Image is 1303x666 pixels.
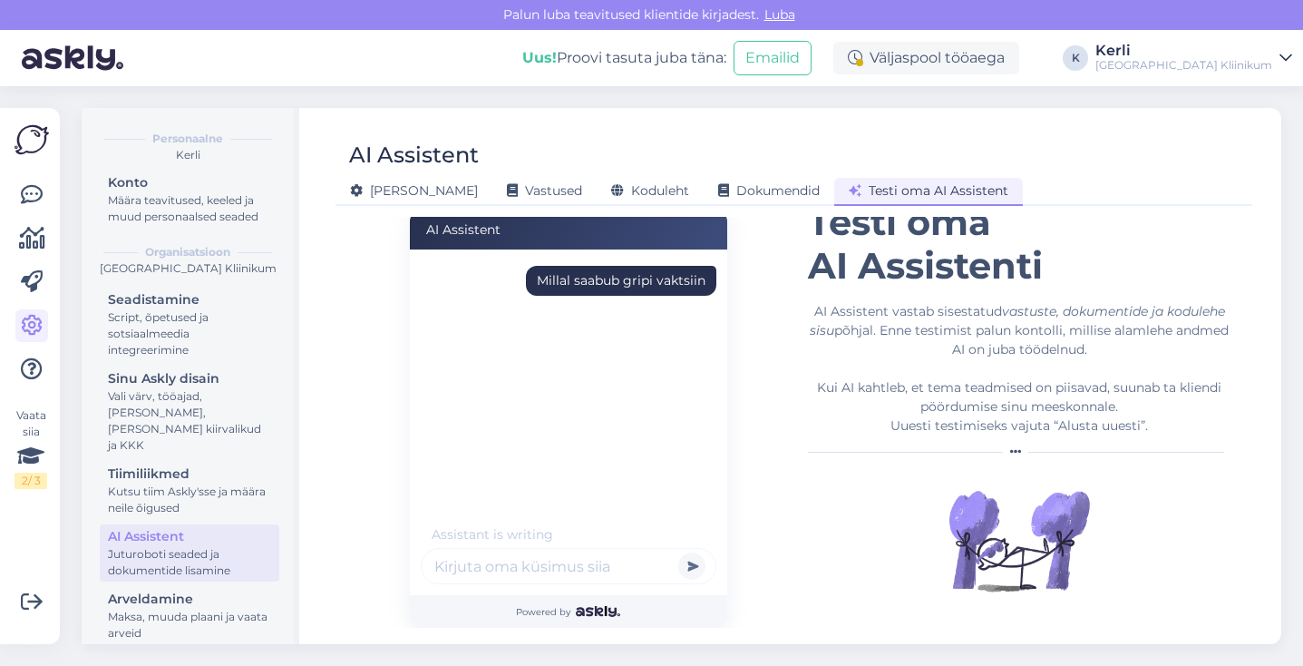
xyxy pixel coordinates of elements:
[576,606,620,617] img: Askly
[108,590,271,609] div: Arveldamine
[947,468,1092,613] img: Illustration
[718,182,820,199] span: Dokumendid
[96,147,279,163] div: Kerli
[507,182,582,199] span: Vastused
[1095,58,1272,73] div: [GEOGRAPHIC_DATA] Kliinikum
[808,201,1232,288] h1: Testi oma AI Assistenti
[1095,44,1272,58] div: Kerli
[108,546,271,579] div: Juturoboti seaded ja dokumentide lisamine
[734,41,812,75] button: Emailid
[96,260,279,277] div: [GEOGRAPHIC_DATA] Kliinikum
[611,182,689,199] span: Koduleht
[100,171,279,228] a: KontoMäära teavitused, keeled ja muud personaalsed seaded
[849,182,1008,199] span: Testi oma AI Assistent
[808,302,1232,436] div: AI Assistent vastab sisestatud põhjal. Enne testimist palun kontolli, millise alamlehe andmed AI ...
[833,42,1019,74] div: Väljaspool tööaega
[108,369,271,388] div: Sinu Askly disain
[108,609,271,642] div: Maksa, muuda plaani ja vaata arveid
[421,525,561,544] div: Assistant is writing
[516,605,620,619] span: Powered by
[100,524,279,582] a: AI AssistentJuturoboti seaded ja dokumentide lisamine
[553,526,556,543] span: .
[349,138,479,172] div: AI Assistent
[108,173,271,192] div: Konto
[522,49,557,66] b: Uus!
[350,182,478,199] span: [PERSON_NAME]
[108,388,271,454] div: Vali värv, tööajad, [PERSON_NAME], [PERSON_NAME] kiirvalikud ja KKK
[410,211,727,250] div: AI Assistent
[100,288,279,361] a: SeadistamineScript, õpetused ja sotsiaalmeedia integreerimine
[1063,45,1088,71] div: K
[100,367,279,456] a: Sinu Askly disainVali värv, tööajad, [PERSON_NAME], [PERSON_NAME] kiirvalikud ja KKK
[108,309,271,358] div: Script, õpetused ja sotsiaalmeedia integreerimine
[108,290,271,309] div: Seadistamine
[108,192,271,225] div: Määra teavitused, keeled ja muud personaalsed seaded
[810,303,1225,338] i: vastuste, dokumentide ja kodulehe sisu
[537,271,705,290] div: Millal saabub gripi vaktsiin
[15,473,47,489] div: 2 / 3
[100,462,279,519] a: TiimiliikmedKutsu tiim Askly'sse ja määra neile õigused
[421,548,716,584] input: Kirjuta oma küsimus siia
[15,407,47,489] div: Vaata siia
[1095,44,1292,73] a: Kerli[GEOGRAPHIC_DATA] Kliinikum
[100,587,279,644] a: ArveldamineMaksa, muuda plaani ja vaata arveid
[108,484,271,516] div: Kutsu tiim Askly'sse ja määra neile õigused
[15,122,49,157] img: Askly Logo
[108,465,271,484] div: Tiimiliikmed
[145,244,230,260] b: Organisatsioon
[152,131,223,147] b: Personaalne
[759,6,801,23] span: Luba
[108,527,271,546] div: AI Assistent
[522,47,726,69] div: Proovi tasuta juba täna:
